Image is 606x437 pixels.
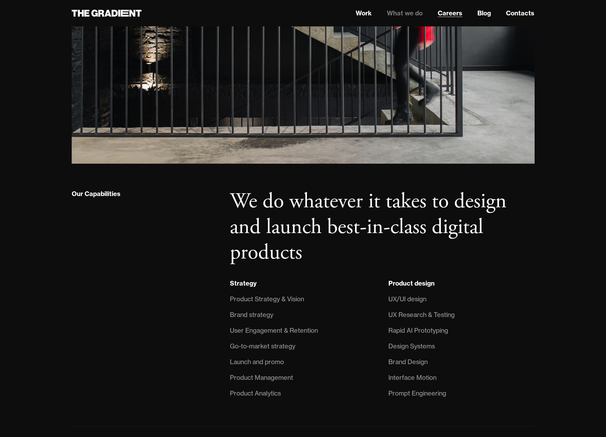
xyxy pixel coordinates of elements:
a: Blog [477,8,491,18]
h2: We do whatever it takes to design and launch best-in-class digital products [230,189,534,266]
a: Work [356,8,372,18]
div: Launch and promo [230,357,284,367]
div: User Engagement & Retention [230,325,318,336]
a: What we do [387,8,423,18]
div: UX/UI design [388,294,426,304]
div: Product Management [230,373,293,383]
div: Interface Motion [388,373,436,383]
div: Design Systems [388,341,435,351]
strong: Product design [388,279,435,287]
div: Go-to-market strategy [230,341,295,351]
div: Our Capabilities [72,190,120,198]
div: Rapid AI Prototyping [388,325,448,336]
a: Careers [438,8,462,18]
div: Product Strategy & Vision [230,294,304,304]
div: Brand Design [388,357,428,367]
a: Contacts [506,8,534,18]
div: UX Research & Testing [388,310,455,320]
div: Prompt Engineering [388,388,446,398]
div: Product Analytics [230,388,281,398]
div: Brand strategy [230,310,273,320]
div: Strategy [230,279,257,287]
